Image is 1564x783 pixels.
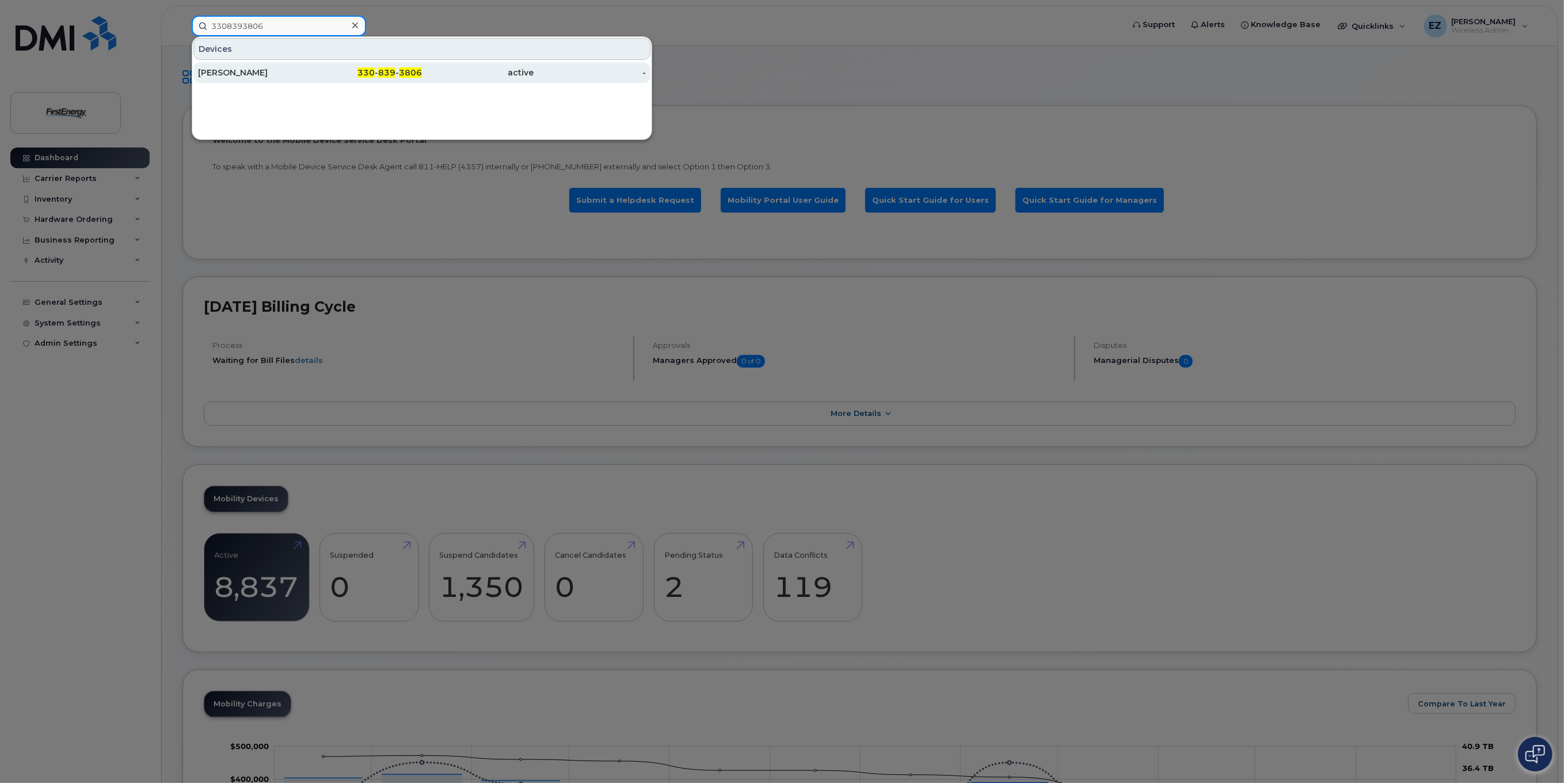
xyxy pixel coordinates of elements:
[1525,745,1545,763] img: Open chat
[198,67,310,78] div: [PERSON_NAME]
[399,67,422,78] span: 3806
[310,67,423,78] div: - -
[378,67,395,78] span: 839
[422,67,534,78] div: active
[357,67,375,78] span: 330
[534,67,646,78] div: -
[193,38,650,60] div: Devices
[193,62,650,83] a: [PERSON_NAME]330-839-3806active-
